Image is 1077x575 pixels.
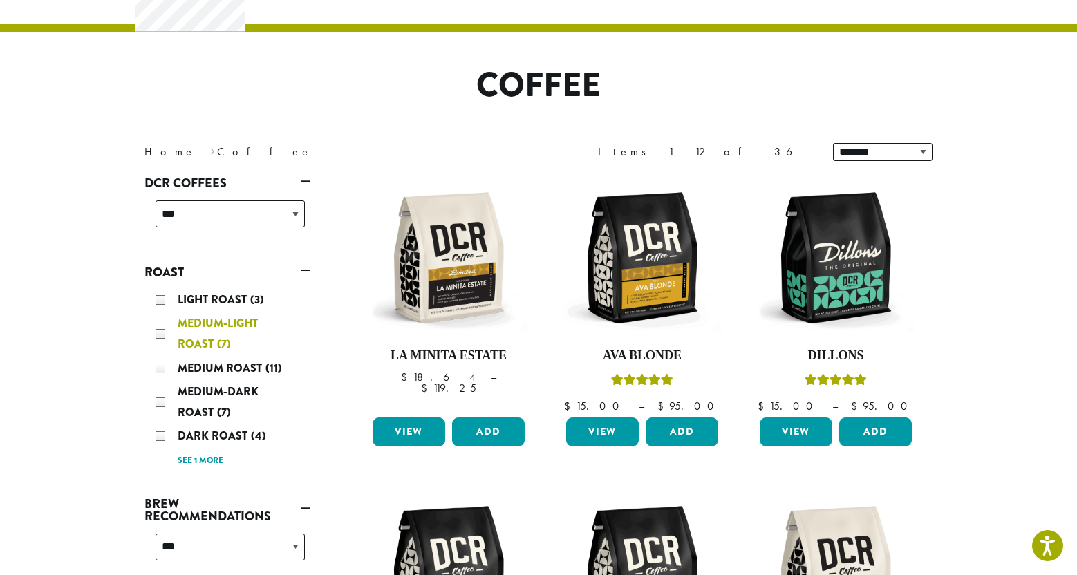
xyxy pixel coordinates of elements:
[144,492,310,528] a: Brew Recommendations
[657,399,669,413] span: $
[210,139,215,160] span: ›
[369,178,528,337] img: DCR-12oz-La-Minita-Estate-Stock-scaled.png
[134,66,943,106] h1: Coffee
[758,399,819,413] bdi: 15.00
[611,372,673,393] div: Rated 5.00 out of 5
[657,399,720,413] bdi: 95.00
[265,360,282,376] span: (11)
[401,370,413,384] span: $
[178,428,251,444] span: Dark Roast
[250,292,264,308] span: (3)
[566,417,639,446] a: View
[178,292,250,308] span: Light Roast
[144,195,310,244] div: DCR Coffees
[217,404,231,420] span: (7)
[805,372,867,393] div: Rated 5.00 out of 5
[832,399,838,413] span: –
[251,428,266,444] span: (4)
[178,360,265,376] span: Medium Roast
[178,384,259,420] span: Medium-Dark Roast
[564,399,626,413] bdi: 15.00
[217,336,231,352] span: (7)
[639,399,644,413] span: –
[144,261,310,284] a: Roast
[851,399,914,413] bdi: 95.00
[178,315,258,352] span: Medium-Light Roast
[756,178,915,337] img: DCR-12oz-Dillons-Stock-scaled.png
[369,178,528,412] a: La Minita Estate
[452,417,525,446] button: Add
[144,171,310,195] a: DCR Coffees
[144,284,310,475] div: Roast
[646,417,718,446] button: Add
[758,399,769,413] span: $
[401,370,478,384] bdi: 18.64
[851,399,863,413] span: $
[373,417,445,446] a: View
[563,348,722,364] h4: Ava Blonde
[144,144,196,159] a: Home
[839,417,912,446] button: Add
[178,454,223,468] a: See 1 more
[144,144,518,160] nav: Breadcrumb
[491,370,496,384] span: –
[421,381,433,395] span: $
[369,348,528,364] h4: La Minita Estate
[421,381,476,395] bdi: 119.25
[564,399,576,413] span: $
[563,178,722,412] a: Ava BlondeRated 5.00 out of 5
[756,348,915,364] h4: Dillons
[756,178,915,412] a: DillonsRated 5.00 out of 5
[598,144,812,160] div: Items 1-12 of 36
[563,178,722,337] img: DCR-12oz-Ava-Blonde-Stock-scaled.png
[760,417,832,446] a: View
